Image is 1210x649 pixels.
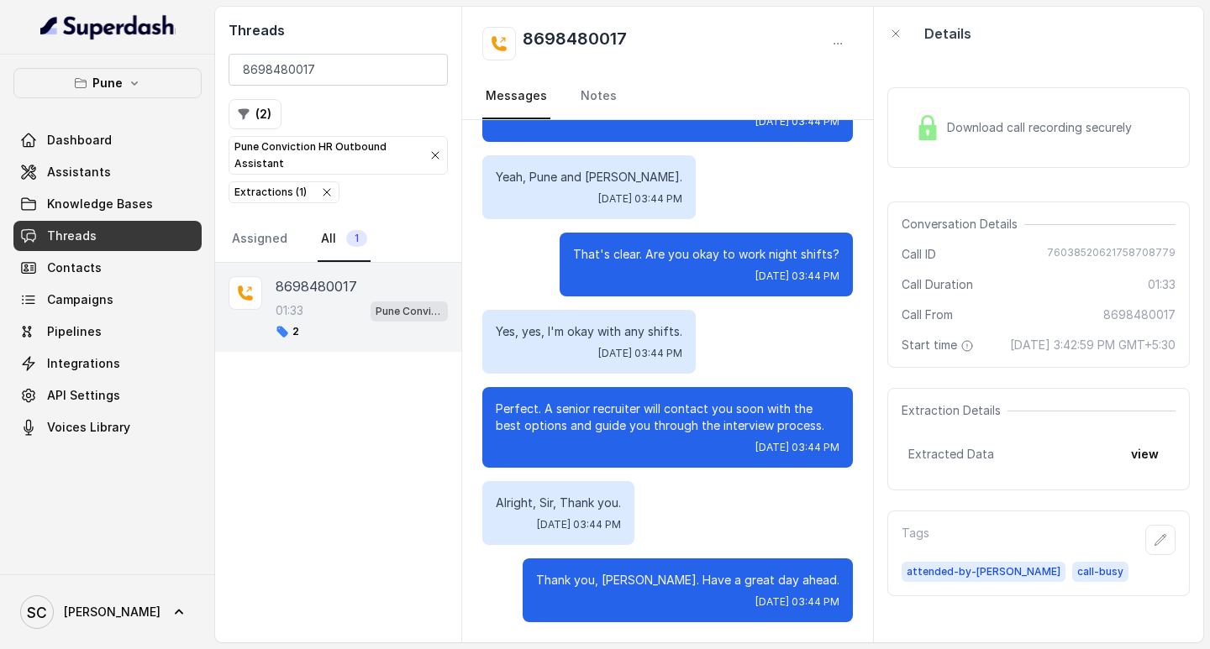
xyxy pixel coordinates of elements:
[1103,306,1176,323] span: 8698480017
[598,347,682,360] span: [DATE] 03:44 PM
[229,181,339,203] button: Extractions (1)
[755,115,839,128] span: [DATE] 03:44 PM
[13,68,202,98] button: Pune
[902,246,936,263] span: Call ID
[276,276,357,296] p: 8698480017
[573,246,839,263] p: That's clear. Are you okay to work night shifts?
[902,306,953,323] span: Call From
[64,604,160,620] span: [PERSON_NAME]
[536,572,839,589] p: Thank you, [PERSON_NAME]. Have a great day ahead.
[47,355,120,372] span: Integrations
[755,270,839,283] span: [DATE] 03:44 PM
[229,99,281,129] button: (2)
[47,419,130,436] span: Voices Library
[537,518,621,531] span: [DATE] 03:44 PM
[376,303,443,320] p: Pune Conviction HR Outbound Assistant
[234,139,415,172] p: Pune Conviction HR Outbound Assistant
[276,302,303,319] p: 01:33
[496,495,621,511] p: Alright, Sir, Thank you.
[47,387,120,404] span: API Settings
[13,189,202,219] a: Knowledge Bases
[13,221,202,251] a: Threads
[13,380,202,411] a: API Settings
[902,402,1007,419] span: Extraction Details
[13,157,202,187] a: Assistants
[902,216,1024,233] span: Conversation Details
[755,595,839,609] span: [DATE] 03:44 PM
[902,337,977,353] span: Start time
[27,604,47,621] text: SC
[908,446,994,463] span: Extracted Data
[1121,439,1169,469] button: view
[229,54,448,86] input: Search by Call ID or Phone Number
[523,27,627,60] h2: 8698480017
[47,164,111,181] span: Assistants
[13,589,202,636] a: [PERSON_NAME]
[47,291,113,308] span: Campaigns
[229,136,448,175] button: Pune Conviction HR Outbound Assistant
[346,230,367,247] span: 1
[13,285,202,315] a: Campaigns
[947,119,1139,136] span: Download call recording securely
[1072,562,1128,582] span: call-busy
[482,74,853,119] nav: Tabs
[1148,276,1176,293] span: 01:33
[234,184,307,201] div: Extractions ( 1 )
[92,73,123,93] p: Pune
[13,125,202,155] a: Dashboard
[902,276,973,293] span: Call Duration
[598,192,682,206] span: [DATE] 03:44 PM
[902,525,929,555] p: Tags
[496,169,682,186] p: Yeah, Pune and [PERSON_NAME].
[902,562,1065,582] span: attended-by-[PERSON_NAME]
[276,325,299,338] span: 2
[229,217,291,262] a: Assigned
[229,217,448,262] nav: Tabs
[13,412,202,442] a: Voices Library
[496,400,839,434] p: Perfect. A senior recruiter will contact you soon with the best options and guide you through the...
[40,13,176,40] img: light.svg
[318,217,371,262] a: All1
[924,24,971,44] p: Details
[47,132,112,149] span: Dashboard
[47,228,97,244] span: Threads
[47,323,102,340] span: Pipelines
[1047,246,1176,263] span: 76038520621758708779
[229,20,448,40] h2: Threads
[47,196,153,212] span: Knowledge Bases
[915,115,940,140] img: Lock Icon
[47,259,102,276] span: Contacts
[482,74,550,119] a: Messages
[1010,337,1176,353] span: [DATE] 3:42:59 PM GMT+5:30
[577,74,620,119] a: Notes
[13,253,202,283] a: Contacts
[496,323,682,340] p: Yes, yes, I'm okay with any shifts.
[13,348,202,379] a: Integrations
[13,317,202,347] a: Pipelines
[755,441,839,454] span: [DATE] 03:44 PM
